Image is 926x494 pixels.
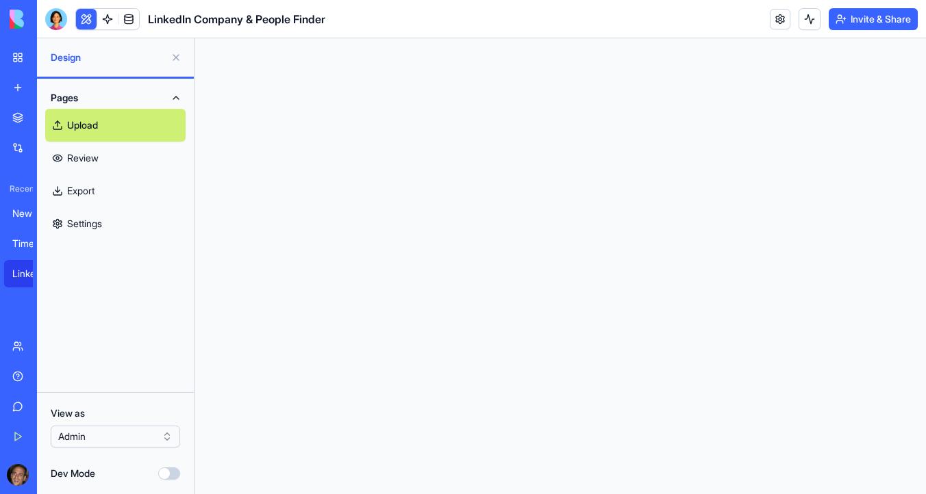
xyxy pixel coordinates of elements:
[7,464,29,486] img: ACg8ocKwlY-G7EnJG7p3bnYwdp_RyFFHyn9MlwQjYsG_56ZlydI1TXjL_Q=s96-c
[4,260,59,287] a: LinkedIn Company & People Finder
[10,10,95,29] img: logo
[51,406,180,420] label: View as
[12,237,51,250] div: TimeTracker Pro
[45,109,186,142] a: Upload
[45,207,186,240] a: Settings
[12,267,51,281] div: LinkedIn Company & People Finder
[45,87,186,109] button: Pages
[45,142,186,174] a: Review
[4,200,59,227] a: New App
[829,8,918,30] button: Invite & Share
[51,51,165,64] span: Design
[51,467,95,480] label: Dev Mode
[45,174,186,207] a: Export
[12,207,51,220] div: New App
[4,230,59,257] a: TimeTracker Pro
[148,11,325,27] span: LinkedIn Company & People Finder
[4,183,33,194] span: Recent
